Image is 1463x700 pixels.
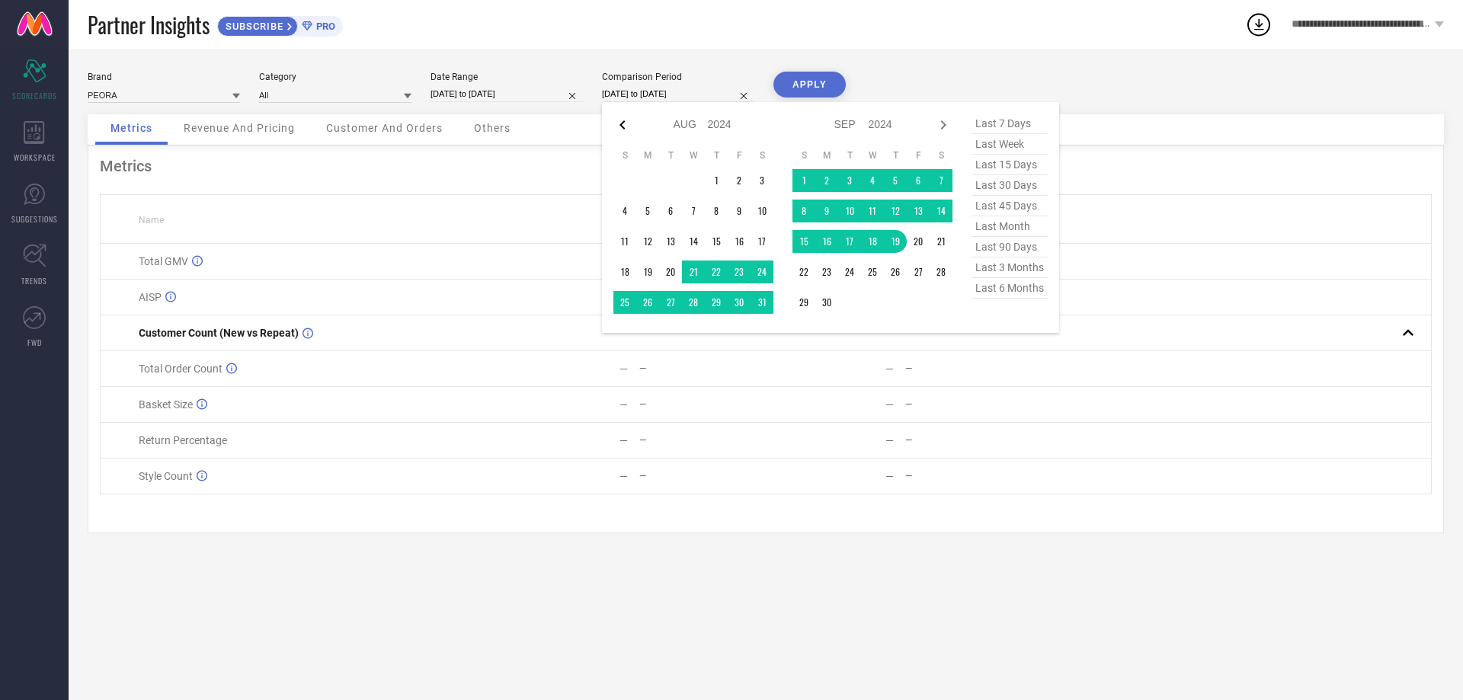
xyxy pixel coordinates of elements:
td: Thu Aug 08 2024 [705,200,728,222]
th: Monday [636,149,659,161]
td: Thu Aug 01 2024 [705,169,728,192]
th: Thursday [884,149,907,161]
th: Thursday [705,149,728,161]
td: Tue Sep 24 2024 [838,261,861,283]
td: Sun Sep 15 2024 [792,230,815,253]
td: Sun Sep 29 2024 [792,291,815,314]
span: TRENDS [21,275,47,286]
td: Thu Sep 12 2024 [884,200,907,222]
div: Open download list [1245,11,1273,38]
td: Sun Aug 25 2024 [613,291,636,314]
div: Previous month [613,116,632,134]
span: last month [972,216,1048,237]
span: Style Count [139,470,193,482]
div: — [905,399,1031,410]
span: Return Percentage [139,434,227,446]
td: Fri Aug 30 2024 [728,291,751,314]
span: last 15 days [972,155,1048,175]
div: Category [259,72,411,82]
th: Friday [728,149,751,161]
td: Mon Sep 09 2024 [815,200,838,222]
td: Sat Aug 24 2024 [751,261,773,283]
div: — [619,470,628,482]
span: last 6 months [972,278,1048,299]
th: Tuesday [659,149,682,161]
th: Wednesday [682,149,705,161]
span: SUBSCRIBE [218,21,287,32]
td: Sat Aug 17 2024 [751,230,773,253]
td: Mon Sep 02 2024 [815,169,838,192]
td: Sat Aug 03 2024 [751,169,773,192]
div: — [905,435,1031,446]
td: Thu Aug 29 2024 [705,291,728,314]
div: — [885,434,894,446]
td: Sat Aug 10 2024 [751,200,773,222]
span: SCORECARDS [12,90,57,101]
span: AISP [139,291,162,303]
span: Metrics [110,122,152,134]
span: FWD [27,337,42,348]
td: Fri Sep 06 2024 [907,169,930,192]
td: Tue Aug 20 2024 [659,261,682,283]
th: Sunday [792,149,815,161]
span: last week [972,134,1048,155]
span: Others [474,122,511,134]
td: Thu Aug 22 2024 [705,261,728,283]
th: Saturday [751,149,773,161]
td: Sun Sep 01 2024 [792,169,815,192]
td: Thu Sep 19 2024 [884,230,907,253]
div: — [639,471,765,481]
th: Tuesday [838,149,861,161]
span: last 90 days [972,237,1048,257]
th: Friday [907,149,930,161]
div: — [639,435,765,446]
td: Mon Aug 26 2024 [636,291,659,314]
td: Thu Sep 26 2024 [884,261,907,283]
td: Wed Sep 18 2024 [861,230,884,253]
input: Select comparison period [602,86,754,102]
td: Sat Sep 14 2024 [930,200,952,222]
td: Sat Sep 07 2024 [930,169,952,192]
td: Thu Sep 05 2024 [884,169,907,192]
td: Tue Sep 10 2024 [838,200,861,222]
a: SUBSCRIBEPRO [217,12,343,37]
td: Sun Aug 18 2024 [613,261,636,283]
span: SUGGESTIONS [11,213,58,225]
div: Brand [88,72,240,82]
th: Sunday [613,149,636,161]
span: Customer Count (New vs Repeat) [139,327,299,339]
button: APPLY [773,72,846,97]
td: Wed Aug 28 2024 [682,291,705,314]
td: Tue Aug 06 2024 [659,200,682,222]
span: last 7 days [972,113,1048,134]
div: — [639,363,765,374]
span: last 30 days [972,175,1048,196]
span: Total Order Count [139,363,222,375]
div: — [905,471,1031,481]
td: Sun Sep 08 2024 [792,200,815,222]
span: last 45 days [972,196,1048,216]
div: — [905,363,1031,374]
td: Tue Aug 27 2024 [659,291,682,314]
td: Mon Sep 30 2024 [815,291,838,314]
td: Sun Aug 11 2024 [613,230,636,253]
td: Wed Sep 11 2024 [861,200,884,222]
td: Wed Aug 07 2024 [682,200,705,222]
td: Sat Sep 28 2024 [930,261,952,283]
td: Fri Sep 13 2024 [907,200,930,222]
input: Select date range [431,86,583,102]
div: — [885,363,894,375]
td: Sun Sep 22 2024 [792,261,815,283]
span: Customer And Orders [326,122,443,134]
td: Sat Aug 31 2024 [751,291,773,314]
span: Partner Insights [88,9,210,40]
td: Fri Aug 23 2024 [728,261,751,283]
td: Wed Aug 21 2024 [682,261,705,283]
span: last 3 months [972,257,1048,278]
div: — [619,398,628,411]
td: Mon Sep 23 2024 [815,261,838,283]
td: Mon Sep 16 2024 [815,230,838,253]
td: Thu Aug 15 2024 [705,230,728,253]
td: Sat Sep 21 2024 [930,230,952,253]
div: Comparison Period [602,72,754,82]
